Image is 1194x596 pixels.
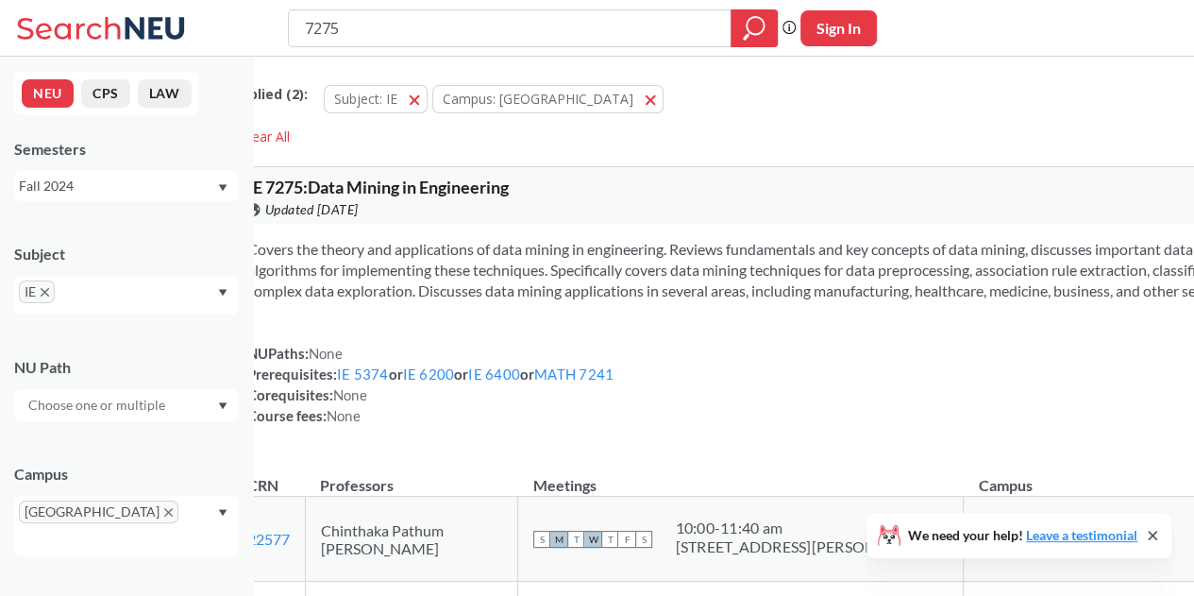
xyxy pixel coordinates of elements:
a: IE 6200 [403,366,455,383]
span: Campus: [GEOGRAPHIC_DATA] [443,90,633,108]
a: Leave a testimonial [1026,527,1137,543]
div: 10:00 - 11:40 am [675,519,932,537]
span: M [550,531,567,548]
th: Meetings [518,456,964,497]
div: CRN [247,475,278,496]
svg: Dropdown arrow [218,289,227,297]
a: IE 5374 [337,366,389,383]
span: None [309,345,343,362]
svg: X to remove pill [164,508,173,517]
span: None [327,407,361,424]
button: Campus: [GEOGRAPHIC_DATA] [432,85,664,113]
div: magnifying glass [731,9,778,47]
div: Semesters [14,139,239,160]
th: Professors [305,456,518,497]
span: None [333,386,367,403]
span: F [618,531,635,548]
svg: magnifying glass [743,15,765,42]
span: IEX to remove pill [19,281,55,303]
button: CPS [81,79,130,108]
div: IEX to remove pillDropdown arrow [14,276,239,315]
span: We need your help! [908,529,1137,542]
div: NU Path [14,357,239,378]
span: W [584,531,601,548]
span: IE 7275 : Data Mining in Engineering [247,177,509,197]
svg: X to remove pill [41,288,49,297]
button: NEU [22,79,74,108]
span: S [533,531,550,548]
div: Fall 2024 [19,176,216,196]
span: Applied ( 2 ): [231,84,308,105]
span: Subject: IE [334,90,397,108]
div: Subject [14,244,239,264]
span: T [567,531,584,548]
a: MATH 7241 [534,366,614,383]
span: S [635,531,652,548]
div: Fall 2024Dropdown arrow [14,171,239,201]
div: NUPaths: Prerequisites: or or or Corequisites: Course fees: [247,343,614,426]
div: [STREET_ADDRESS][PERSON_NAME] [675,537,932,556]
div: Dropdown arrow [14,389,239,421]
span: T [601,531,618,548]
div: Clear All [231,123,299,151]
div: [GEOGRAPHIC_DATA]X to remove pillDropdown arrow [14,496,239,556]
button: Sign In [800,10,877,46]
div: Campus [14,464,239,485]
button: LAW [138,79,192,108]
button: Subject: IE [324,85,428,113]
span: [GEOGRAPHIC_DATA]X to remove pill [19,501,178,523]
svg: Dropdown arrow [218,402,227,410]
span: Updated [DATE] [265,199,359,220]
svg: Dropdown arrow [218,184,227,192]
a: 22577 [247,530,290,548]
td: Chinthaka Pathum [PERSON_NAME] [305,497,518,582]
svg: Dropdown arrow [218,509,227,517]
a: IE 6400 [468,366,520,383]
input: Choose one or multiple [19,394,177,417]
input: Class, professor, course number, "phrase" [303,12,717,44]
